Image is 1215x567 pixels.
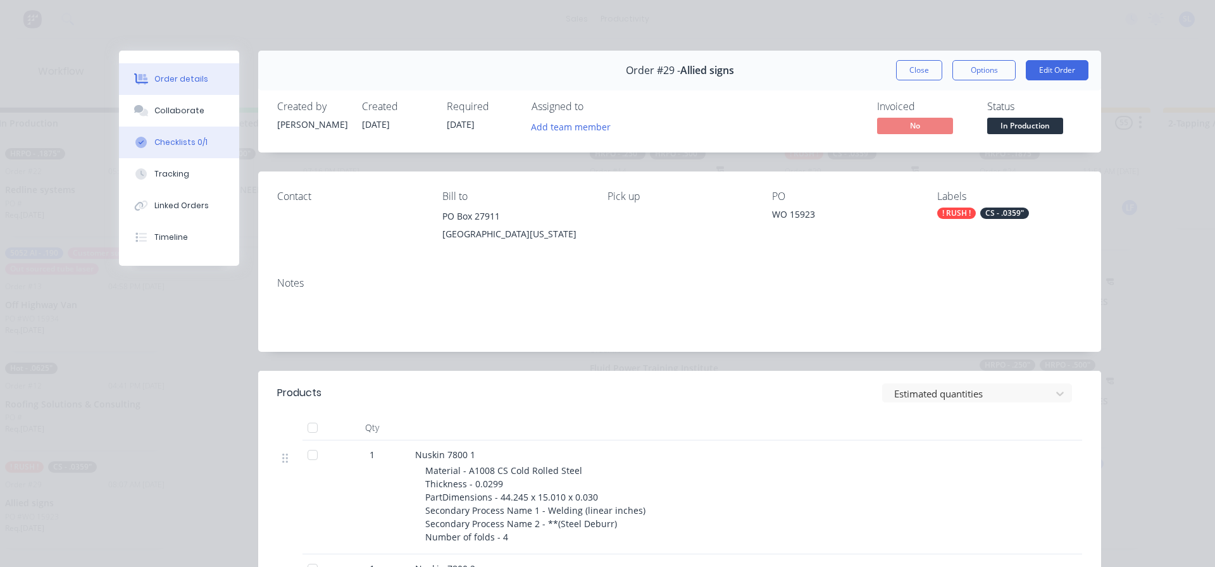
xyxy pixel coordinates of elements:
div: Created by [277,101,347,113]
div: Qty [334,415,410,440]
span: Nuskin 7800 1 [415,449,475,461]
div: Created [362,101,432,113]
button: Edit Order [1026,60,1088,80]
button: Timeline [119,221,239,253]
div: Status [987,101,1082,113]
div: Required [447,101,516,113]
button: Options [952,60,1016,80]
div: Bill to [442,190,587,202]
button: In Production [987,118,1063,137]
div: Assigned to [532,101,658,113]
div: Order details [154,73,208,85]
button: Linked Orders [119,190,239,221]
div: PO Box 27911 [442,208,587,225]
div: Invoiced [877,101,972,113]
div: [GEOGRAPHIC_DATA][US_STATE] [442,225,587,243]
button: Tracking [119,158,239,190]
div: PO [772,190,917,202]
div: PO Box 27911[GEOGRAPHIC_DATA][US_STATE] [442,208,587,248]
div: Products [277,385,321,401]
div: Notes [277,277,1082,289]
span: [DATE] [447,118,475,130]
button: Checklists 0/1 [119,127,239,158]
div: Pick up [607,190,752,202]
div: ! RUSH ! [937,208,976,219]
span: In Production [987,118,1063,134]
div: Labels [937,190,1082,202]
button: Add team member [525,118,618,135]
span: No [877,118,953,134]
div: WO 15923 [772,208,917,225]
div: CS - .0359" [980,208,1029,219]
span: [DATE] [362,118,390,130]
div: Timeline [154,232,188,243]
div: [PERSON_NAME] [277,118,347,131]
button: Order details [119,63,239,95]
button: Collaborate [119,95,239,127]
button: Add team member [532,118,618,135]
div: Linked Orders [154,200,209,211]
div: Checklists 0/1 [154,137,208,148]
span: Order #29 - [626,65,680,77]
div: Tracking [154,168,189,180]
span: Allied signs [680,65,734,77]
span: Material - A1008 CS Cold Rolled Steel Thickness - 0.0299 PartDimensions - 44.245 x 15.010 x 0.030... [425,464,645,543]
button: Close [896,60,942,80]
div: Collaborate [154,105,204,116]
div: Contact [277,190,422,202]
span: 1 [370,448,375,461]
